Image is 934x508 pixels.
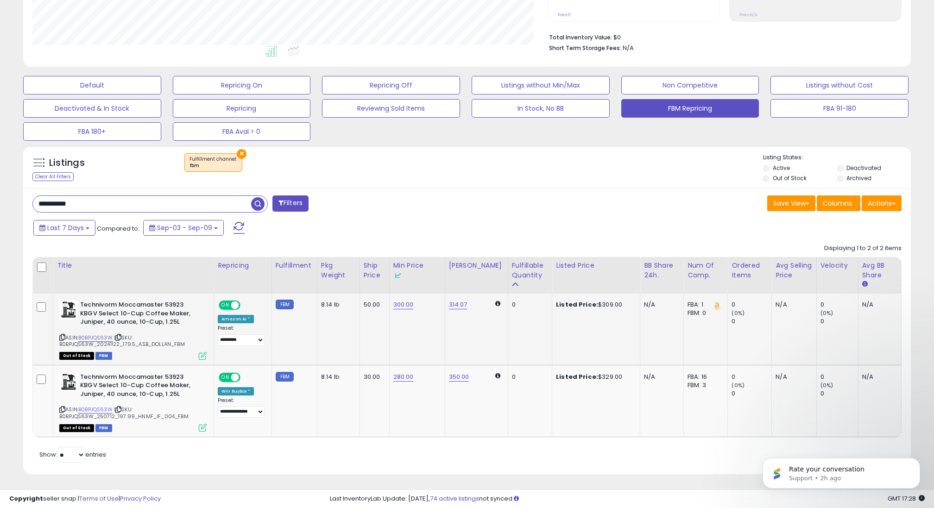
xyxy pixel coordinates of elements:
span: Show: entries [39,450,106,459]
div: BB Share 24h. [644,261,680,280]
a: 314.07 [449,300,467,309]
button: Columns [817,195,860,211]
small: (0%) [732,382,745,389]
div: Some or all of the values in this column are provided from Inventory Lab. [393,270,441,280]
a: 74 active listings [430,494,479,503]
button: Deactivated & In Stock [23,99,161,118]
div: 0 [732,301,771,309]
small: FBM [276,372,294,382]
div: 8.14 lb [321,301,353,309]
img: 41PLfEEzqZL._SL40_.jpg [59,301,78,319]
small: Avg BB Share. [862,280,868,288]
div: Ordered Items [732,261,768,280]
span: Last 7 Days [47,223,84,232]
div: 0 [820,301,858,309]
div: Ship Price [364,261,385,280]
div: Velocity [820,261,854,270]
button: FBA Aval > 0 [173,122,311,141]
span: Columns [823,199,852,208]
label: Out of Stock [773,174,807,182]
span: All listings that are currently out of stock and unavailable for purchase on Amazon [59,352,94,360]
span: N/A [623,44,634,52]
span: FBM [95,424,112,432]
div: N/A [776,373,809,381]
div: FBM: 0 [688,309,720,317]
iframe: Intercom notifications message [749,439,934,503]
small: Prev: N/A [739,12,757,18]
div: Avg Selling Price [776,261,812,280]
span: | SKU: B0BPJQS63W_250712_197.99_HNMF_IF_004_FBM [59,406,189,420]
div: Preset: [218,325,265,346]
div: N/A [776,301,809,309]
div: ASIN: [59,373,207,431]
button: Repricing [173,99,311,118]
div: Amazon AI * [218,315,254,323]
small: Prev: 0 [558,12,571,18]
b: Technivorm Moccamaster 53923 KBGV Select 10-Cup Coffee Maker, Juniper, 40 ounce, 10-Cup, 1.25L [80,301,193,329]
button: Sep-03 - Sep-09 [143,220,224,236]
div: [PERSON_NAME] [449,261,504,270]
span: OFF [239,301,254,309]
div: FBM: 3 [688,381,720,389]
div: Pkg Weight [321,261,356,280]
div: 0 [732,373,771,381]
div: seller snap | | [9,495,161,503]
label: Archived [846,174,871,182]
div: $309.00 [556,301,633,309]
b: Short Term Storage Fees: [549,44,621,52]
span: ON [220,301,231,309]
label: Active [773,164,790,172]
span: ON [220,373,231,381]
b: Listed Price: [556,300,598,309]
div: Clear All Filters [32,172,74,181]
button: In Stock, No BB [472,99,610,118]
div: Repricing [218,261,268,270]
button: Repricing Off [322,76,460,94]
a: Terms of Use [79,494,119,503]
small: (0%) [820,309,833,317]
div: Fulfillable Quantity [512,261,549,280]
div: N/A [862,301,894,309]
div: N/A [862,373,894,381]
b: Technivorm Moccamaster 53923 KBGV Select 10-Cup Coffee Maker, Juniper, 40 ounce, 10-Cup, 1.25L [80,373,193,401]
div: Preset: [218,397,265,418]
div: 0 [820,389,858,398]
div: Last InventoryLab Update: [DATE], not synced. [330,495,925,503]
a: B0BPJQS63W [78,406,113,414]
div: Num of Comp. [688,261,724,280]
button: Default [23,76,161,94]
span: Sep-03 - Sep-09 [157,223,212,232]
a: 300.00 [393,300,414,309]
a: 280.00 [393,372,414,382]
div: 0 [512,301,545,309]
div: FBA: 16 [688,373,720,381]
div: Avg BB Share [862,261,897,280]
div: Listed Price [556,261,636,270]
li: $0 [549,31,895,42]
span: FBM [95,352,112,360]
div: 30.00 [364,373,382,381]
div: 0 [820,373,858,381]
div: Fulfillment [276,261,313,270]
strong: Copyright [9,494,43,503]
div: 0 [732,317,771,326]
div: $329.00 [556,373,633,381]
a: Privacy Policy [120,494,161,503]
p: Listing States: [763,153,910,162]
button: Listings without Min/Max [472,76,610,94]
span: | SKU: B0BPJQS63W_20241122_179.5_ASB_DOLLAN_FBM [59,334,185,348]
button: × [237,149,246,159]
div: ASIN: [59,301,207,359]
div: 8.14 lb [321,373,353,381]
div: Title [57,261,210,270]
img: 41PLfEEzqZL._SL40_.jpg [59,373,78,391]
span: Fulfillment channel : [189,156,237,169]
img: InventoryLab Logo [393,271,403,280]
div: N/A [644,301,676,309]
b: Total Inventory Value: [549,33,612,41]
div: FBA: 1 [688,301,720,309]
button: Non Competitive [621,76,759,94]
